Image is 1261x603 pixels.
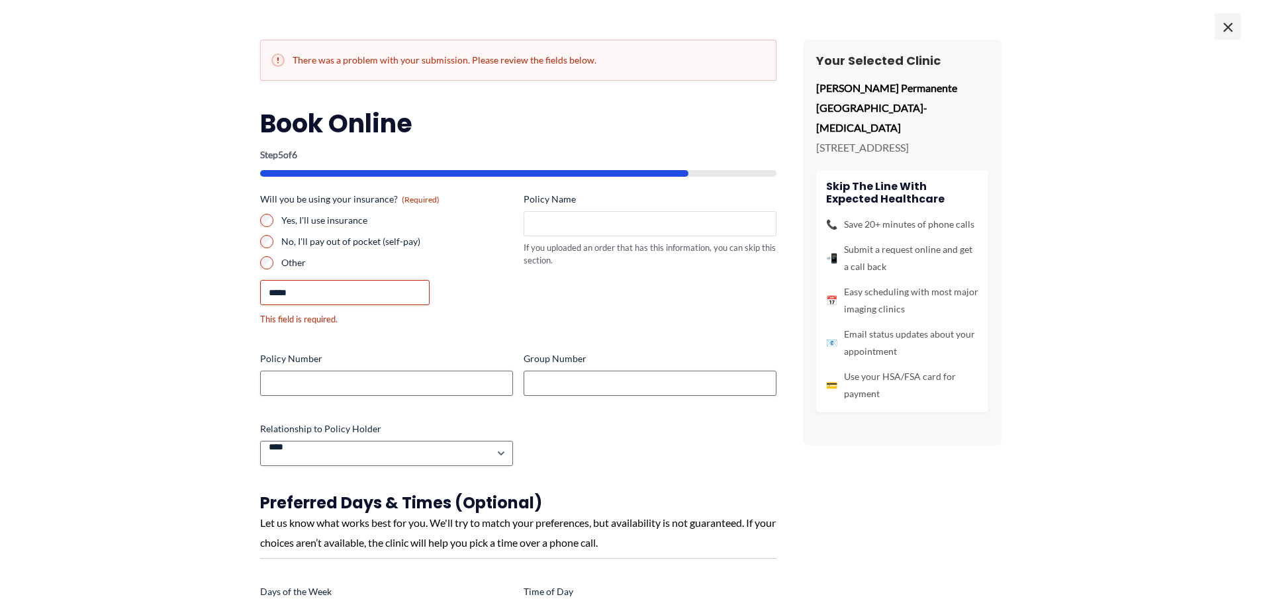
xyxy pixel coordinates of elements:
[1215,13,1241,40] span: ×
[260,513,776,552] div: Let us know what works best for you. We'll try to match your preferences, but availability is not...
[292,149,297,160] span: 6
[826,377,837,394] span: 💳
[278,149,283,160] span: 5
[816,138,988,158] p: [STREET_ADDRESS]
[524,242,776,266] div: If you uploaded an order that has this information, you can skip this section.
[402,195,440,205] span: (Required)
[260,150,776,160] p: Step of
[826,368,978,402] li: Use your HSA/FSA card for payment
[260,422,513,436] label: Relationship to Policy Holder
[524,193,776,206] label: Policy Name
[826,250,837,267] span: 📲
[281,235,513,248] label: No, I'll pay out of pocket (self-pay)
[260,492,776,513] h3: Preferred Days & Times (Optional)
[260,585,332,598] legend: Days of the Week
[826,334,837,351] span: 📧
[260,280,430,305] input: Other Choice, please specify
[826,292,837,309] span: 📅
[816,53,988,68] h3: Your Selected Clinic
[260,313,513,326] div: This field is required.
[260,107,776,140] h2: Book Online
[826,326,978,360] li: Email status updates about your appointment
[281,256,513,269] label: Other
[524,585,573,598] legend: Time of Day
[826,180,978,205] h4: Skip the line with Expected Healthcare
[281,214,513,227] label: Yes, I'll use insurance
[826,216,978,233] li: Save 20+ minutes of phone calls
[524,352,776,365] label: Group Number
[271,54,765,67] h2: There was a problem with your submission. Please review the fields below.
[260,193,440,206] legend: Will you be using your insurance?
[826,283,978,318] li: Easy scheduling with most major imaging clinics
[826,216,837,233] span: 📞
[826,241,978,275] li: Submit a request online and get a call back
[816,78,988,137] p: [PERSON_NAME] Permanente [GEOGRAPHIC_DATA]-[MEDICAL_DATA]
[260,352,513,365] label: Policy Number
